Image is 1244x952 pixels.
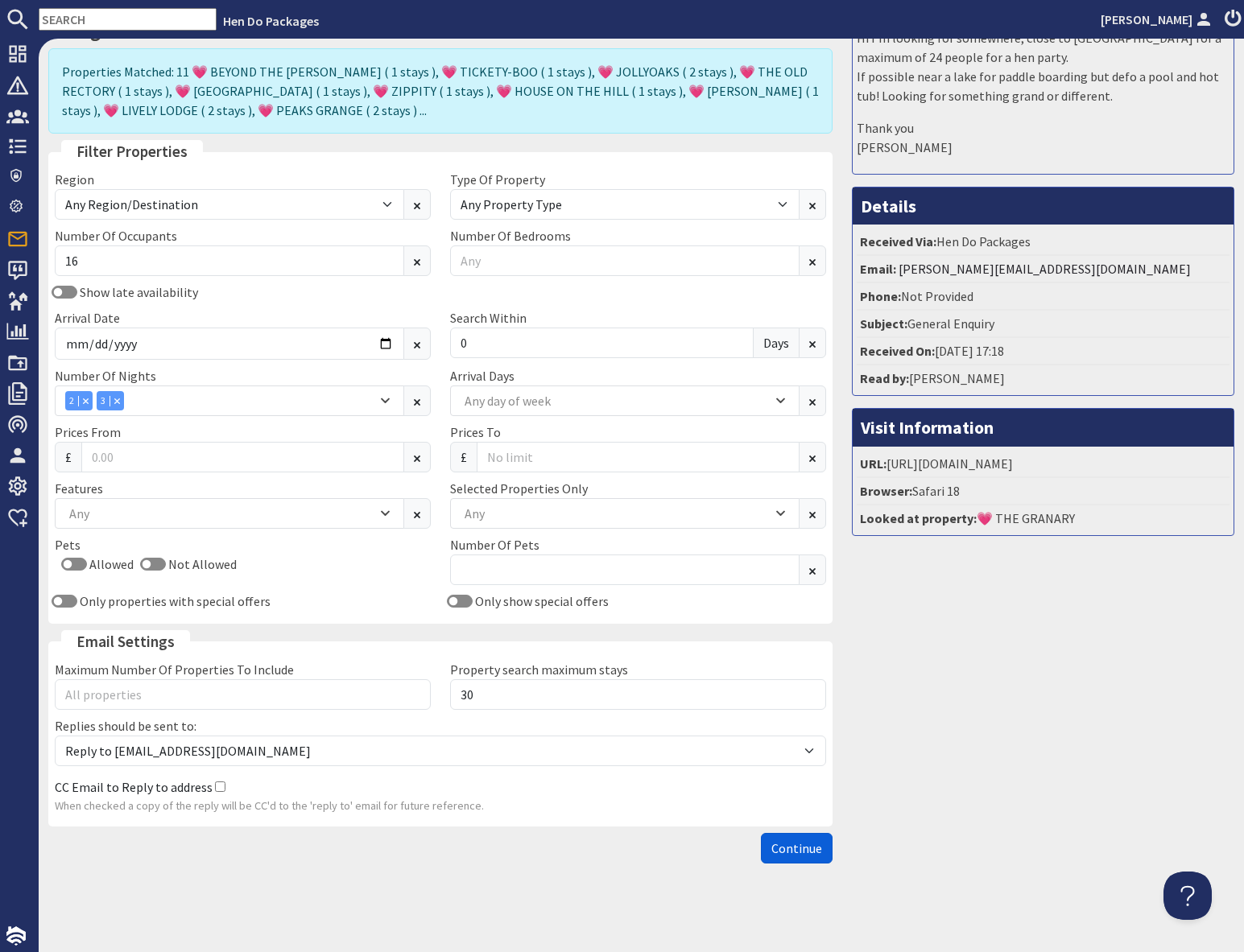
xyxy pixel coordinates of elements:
strong: Read by: [860,370,909,386]
div: Any [461,505,772,522]
label: Only properties with special offers [77,593,271,609]
span: translation missing: en.email_settings [76,632,175,651]
label: Property search maximum stays [450,661,628,678]
div: 3 [97,394,110,408]
input: SEARCH [39,8,217,31]
input: All properties [55,679,431,710]
li: 💗 THE GRANARY [857,505,1230,531]
input: Any [450,245,800,276]
label: Only show special offers [473,593,609,609]
div: Any [65,505,377,522]
span: £ [450,442,477,472]
label: Number Of Occupants [55,228,177,244]
div: Combobox [55,385,404,416]
strong: Received Via: [860,233,936,249]
label: Type Of Property [450,171,545,188]
span: Days [753,328,800,358]
label: Show late availability [77,284,198,300]
legend: Filter Properties [61,140,203,163]
label: Region [55,171,94,188]
div: Properties Matched: 11 💗 BEYOND THE [PERSON_NAME] ( 1 stays ), 💗 TICKETY-BOO ( 1 stays ), 💗 JOLLY... [48,48,833,134]
a: [PERSON_NAME] [1101,10,1215,29]
span: Continue [771,840,822,856]
div: Any day of week [461,392,772,410]
img: staytech_i_w-64f4e8e9ee0a9c174fd5317b4b171b261742d2d393467e5bdba4413f4f884c10.svg [6,926,26,946]
label: Arrival Date [55,310,120,326]
div: 2 [65,394,78,408]
label: Pets [55,537,81,553]
li: Hen Do Packages [857,229,1230,256]
label: Number Of Pets [450,537,539,553]
label: Number Of Nights [55,368,156,384]
strong: Browser: [860,483,912,499]
label: CC Email to Reply to address [55,779,213,795]
input: No limit [477,442,800,472]
div: Combobox [450,385,800,416]
span: £ [55,442,82,472]
label: Search Within [450,310,527,326]
label: Arrival Days [450,368,515,384]
p: When checked a copy of the reply will be CC'd to the 'reply to' email for future reference. [55,797,826,815]
strong: Phone: [860,288,901,304]
a: Hen Do Packages [223,13,319,29]
li: Not Provided [857,283,1230,311]
h3: Details [853,188,1234,225]
input: 0.00 [81,442,404,472]
label: Prices From [55,424,121,440]
li: [URL][DOMAIN_NAME] [857,451,1230,478]
h3: Configure [48,21,833,42]
div: Combobox [55,498,404,529]
label: Not Allowed [166,556,237,572]
label: Selected Properties Only [450,480,588,497]
li: [PERSON_NAME] [857,365,1230,391]
div: Combobox [450,498,800,529]
label: Number Of Bedrooms [450,228,571,244]
strong: Subject: [860,315,907,332]
p: Thank you [PERSON_NAME] [857,118,1230,157]
label: Features [55,480,103,497]
label: Maximum Number Of Properties To Include [55,661,294,678]
a: [PERSON_NAME][EMAIL_ADDRESS][DOMAIN_NAME] [899,261,1191,277]
label: Allowed [87,556,134,572]
p: Hi I’m looking for somewhere, close to [GEOGRAPHIC_DATA] for a maximum of 24 people for a hen par... [857,28,1230,105]
li: [DATE] 17:18 [857,338,1230,365]
strong: Received On: [860,343,935,359]
iframe: Toggle Customer Support [1163,872,1212,920]
h3: Visit Information [853,409,1234,446]
strong: Looked at property: [860,510,977,526]
strong: Email: [860,261,896,277]
label: Prices To [450,424,501,440]
li: General Enquiry [857,311,1230,338]
label: Replies should be sent to: [55,718,196,734]
li: Safari 18 [857,478,1230,505]
button: Continue [761,833,833,863]
strong: URL: [860,455,887,472]
input: 7 [450,328,754,358]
